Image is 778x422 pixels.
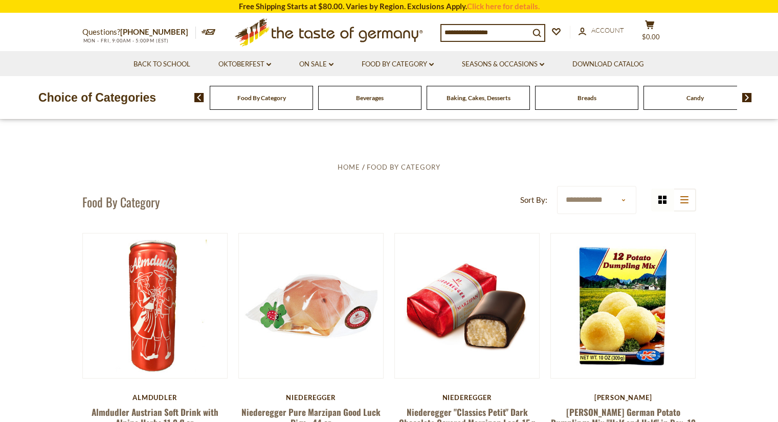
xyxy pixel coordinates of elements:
a: Beverages [356,94,384,102]
span: MON - FRI, 9:00AM - 5:00PM (EST) [82,38,169,43]
div: Almdudler [82,393,228,402]
img: Niederegger Pure Marzipan Good Luck Pigs, .44 oz [239,233,384,378]
div: Niederegger [394,393,540,402]
a: Baking, Cakes, Desserts [447,94,510,102]
a: Candy [686,94,704,102]
a: Food By Category [362,59,434,70]
img: previous arrow [194,93,204,102]
img: Niederegger "Classics Petit" Dark Chocolate Covered Marzipan Loaf, 15g [395,252,540,360]
a: Click here for details. [467,2,540,11]
span: Account [591,26,624,34]
img: Dr. Knoll German Potato Dumplings Mix "Half and Half" in Box, 12 pc. 10 oz. [551,233,696,378]
a: Back to School [134,59,190,70]
a: [PHONE_NUMBER] [120,27,188,36]
a: Food By Category [367,163,440,171]
button: $0.00 [635,20,665,45]
span: $0.00 [642,33,660,41]
a: Oktoberfest [218,59,271,70]
a: Account [579,25,624,36]
a: Seasons & Occasions [462,59,544,70]
p: Questions? [82,26,196,39]
h1: Food By Category [82,194,160,209]
a: Home [338,163,360,171]
a: Food By Category [237,94,286,102]
div: [PERSON_NAME] [550,393,696,402]
a: Download Catalog [572,59,644,70]
img: next arrow [742,93,752,102]
a: On Sale [299,59,334,70]
div: Niederegger [238,393,384,402]
label: Sort By: [520,194,547,206]
img: Almdudler Austrian Soft Drink with Alpine Herbs 11.2 fl oz [83,233,228,378]
a: Breads [577,94,596,102]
